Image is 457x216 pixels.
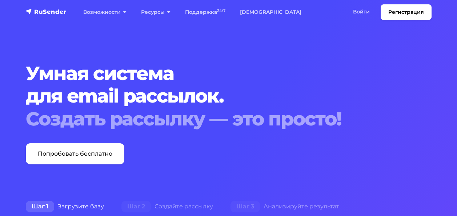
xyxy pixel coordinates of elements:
span: Шаг 1 [26,201,54,212]
span: Шаг 3 [230,201,260,212]
a: Ресурсы [134,5,178,20]
span: Шаг 2 [121,201,151,212]
a: [DEMOGRAPHIC_DATA] [233,5,309,20]
div: Создать рассылку — это просто! [26,108,432,130]
a: Поддержка24/7 [178,5,233,20]
div: Анализируйте результат [222,199,348,214]
a: Регистрация [381,4,432,20]
div: Создайте рассылку [113,199,222,214]
h1: Умная система для email рассылок. [26,62,432,130]
a: Возможности [76,5,134,20]
sup: 24/7 [217,8,225,13]
img: RuSender [26,8,67,15]
a: Войти [346,4,377,19]
div: Загрузите базу [17,199,113,214]
a: Попробовать бесплатно [26,143,124,164]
